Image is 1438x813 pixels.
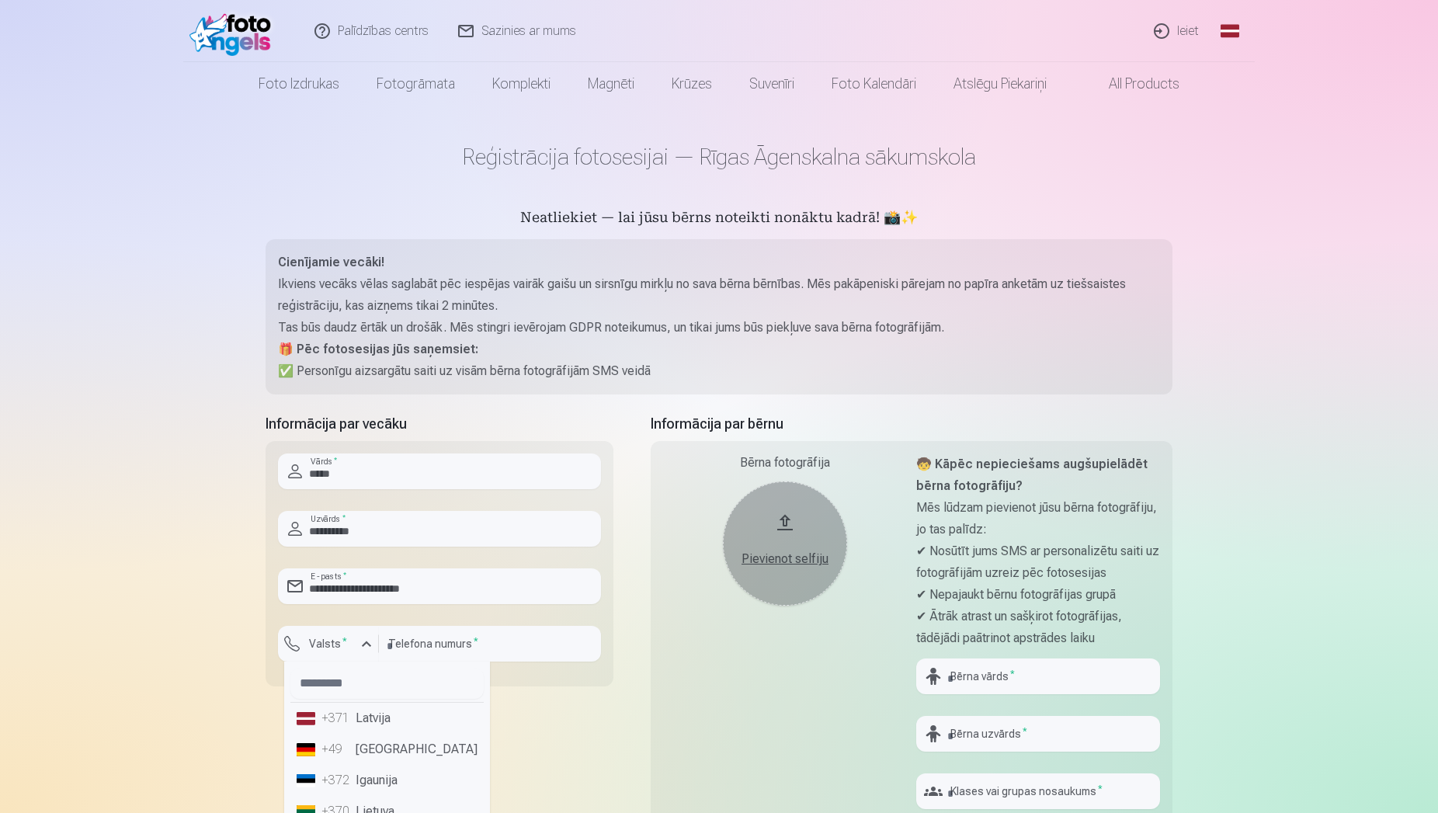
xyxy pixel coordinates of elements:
[321,771,353,790] div: +372
[1065,62,1198,106] a: All products
[916,497,1160,540] p: Mēs lūdzam pievienot jūsu bērna fotogrāfiju, jo tas palīdz:
[266,143,1172,171] h1: Reģistrācija fotosesijai — Rīgas Āgenskalna sākumskola
[303,636,353,651] label: Valsts
[731,62,813,106] a: Suvenīri
[240,62,358,106] a: Foto izdrukas
[290,734,484,765] li: [GEOGRAPHIC_DATA]
[738,550,832,568] div: Pievienot selfiju
[278,360,1160,382] p: ✅ Personīgu aizsargātu saiti uz visām bērna fotogrāfijām SMS veidā
[278,273,1160,317] p: Ikviens vecāks vēlas saglabāt pēc iespējas vairāk gaišu un sirsnīgu mirkļu no sava bērna bērnības...
[266,208,1172,230] h5: Neatliekiet — lai jūsu bērns noteikti nonāktu kadrā! 📸✨
[278,317,1160,339] p: Tas būs daudz ērtāk un drošāk. Mēs stingri ievērojam GDPR noteikumus, un tikai jums būs piekļuve ...
[278,342,478,356] strong: 🎁 Pēc fotosesijas jūs saņemsiet:
[813,62,935,106] a: Foto kalendāri
[916,606,1160,649] p: ✔ Ātrāk atrast un sašķirot fotogrāfijas, tādējādi paātrinot apstrādes laiku
[358,62,474,106] a: Fotogrāmata
[916,584,1160,606] p: ✔ Nepajaukt bērnu fotogrāfijas grupā
[290,703,484,734] li: Latvija
[916,457,1148,493] strong: 🧒 Kāpēc nepieciešams augšupielādēt bērna fotogrāfiju?
[653,62,731,106] a: Krūzes
[290,765,484,796] li: Igaunija
[723,481,847,606] button: Pievienot selfiju
[474,62,569,106] a: Komplekti
[278,255,384,269] strong: Cienījamie vecāki!
[266,413,613,435] h5: Informācija par vecāku
[189,6,279,56] img: /fa1
[321,740,353,759] div: +49
[916,540,1160,584] p: ✔ Nosūtīt jums SMS ar personalizētu saiti uz fotogrāfijām uzreiz pēc fotosesijas
[278,626,379,662] button: Valsts*
[651,413,1172,435] h5: Informācija par bērnu
[321,709,353,728] div: +371
[935,62,1065,106] a: Atslēgu piekariņi
[569,62,653,106] a: Magnēti
[663,453,907,472] div: Bērna fotogrāfija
